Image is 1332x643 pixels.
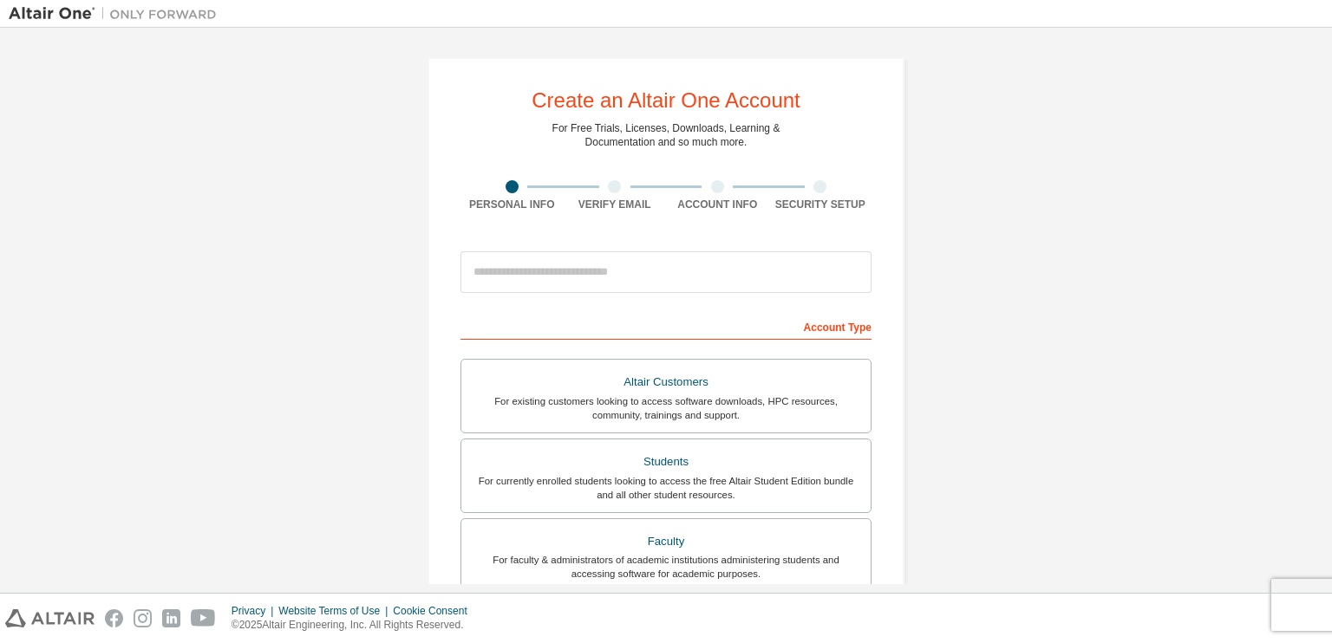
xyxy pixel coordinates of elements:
[105,609,123,627] img: facebook.svg
[9,5,225,23] img: Altair One
[162,609,180,627] img: linkedin.svg
[472,474,860,502] div: For currently enrolled students looking to access the free Altair Student Edition bundle and all ...
[5,609,95,627] img: altair_logo.svg
[460,198,564,211] div: Personal Info
[472,529,860,554] div: Faculty
[472,394,860,422] div: For existing customers looking to access software downloads, HPC resources, community, trainings ...
[191,609,216,627] img: youtube.svg
[460,312,872,340] div: Account Type
[232,618,478,633] p: © 2025 Altair Engineering, Inc. All Rights Reserved.
[532,90,800,111] div: Create an Altair One Account
[769,198,872,211] div: Security Setup
[564,198,667,211] div: Verify Email
[393,604,477,618] div: Cookie Consent
[278,604,393,618] div: Website Terms of Use
[472,450,860,474] div: Students
[134,609,152,627] img: instagram.svg
[232,604,278,618] div: Privacy
[552,121,780,149] div: For Free Trials, Licenses, Downloads, Learning & Documentation and so much more.
[666,198,769,211] div: Account Info
[472,370,860,394] div: Altair Customers
[472,553,860,581] div: For faculty & administrators of academic institutions administering students and accessing softwa...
